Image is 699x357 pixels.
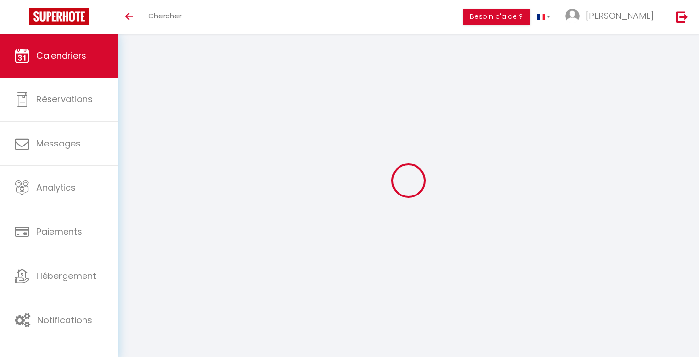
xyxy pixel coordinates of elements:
button: Besoin d'aide ? [463,9,530,25]
span: Chercher [148,11,182,21]
span: Analytics [36,181,76,194]
span: Messages [36,137,81,149]
span: Paiements [36,226,82,238]
img: ... [565,9,580,23]
span: Hébergement [36,270,96,282]
span: Notifications [37,314,92,326]
span: [PERSON_NAME] [586,10,654,22]
span: Calendriers [36,49,86,62]
img: Super Booking [29,8,89,25]
img: logout [676,11,688,23]
span: Réservations [36,93,93,105]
